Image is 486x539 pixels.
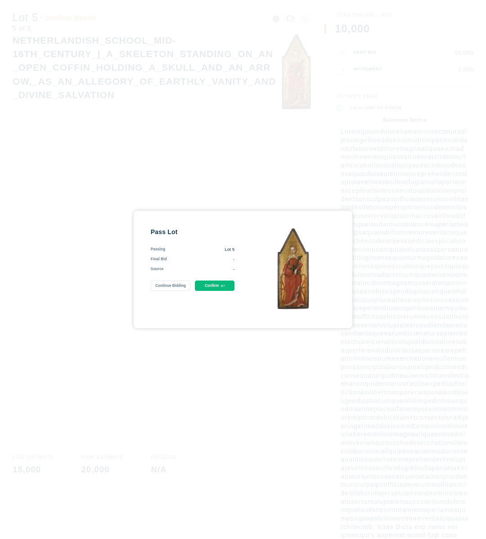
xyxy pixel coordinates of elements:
div: - [167,257,234,263]
div: - [164,267,235,272]
div: Passing [151,247,166,253]
div: Pass Lot [151,228,235,236]
div: Final Bid [151,257,167,263]
button: Confirm [195,281,235,291]
div: Source [151,267,164,272]
div: Lot 5 [165,247,234,253]
button: Continue Bidding [151,281,191,291]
